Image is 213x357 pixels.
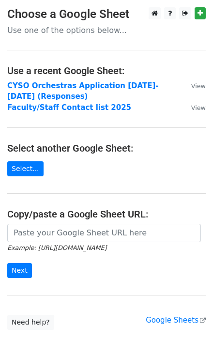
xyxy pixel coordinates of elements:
small: Example: [URL][DOMAIN_NAME] [7,244,106,251]
h4: Use a recent Google Sheet: [7,65,206,77]
a: Need help? [7,315,54,330]
p: Use one of the options below... [7,25,206,35]
small: View [191,82,206,90]
input: Next [7,263,32,278]
h3: Choose a Google Sheet [7,7,206,21]
small: View [191,104,206,111]
a: Select... [7,161,44,176]
a: View [182,103,206,112]
a: View [182,81,206,90]
h4: Copy/paste a Google Sheet URL: [7,208,206,220]
a: Google Sheets [146,316,206,325]
input: Paste your Google Sheet URL here [7,224,201,242]
h4: Select another Google Sheet: [7,142,206,154]
a: CYSO Orchestras Application [DATE]-[DATE] (Responses) [7,81,159,101]
a: Faculty/Staff Contact list 2025 [7,103,131,112]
